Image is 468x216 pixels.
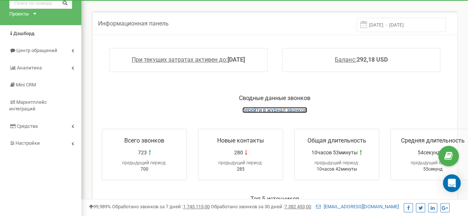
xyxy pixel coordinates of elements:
span: Баланс: [335,56,356,63]
span: 55секунд [423,167,442,172]
span: Toп-5 источников [250,195,299,202]
span: Обработано звонков за 30 дней : [211,204,311,209]
span: Аналитика [17,65,42,71]
a: перейти в журнал звонков [242,107,307,113]
span: Всего звонков [124,137,164,144]
span: Маркетплейс интеграций [9,99,47,112]
span: 285 [237,167,245,172]
span: Обработано звонков за 7 дней : [112,204,210,209]
span: Средняя длительность [401,137,465,144]
span: При текущих затратах активен до: [132,56,228,63]
span: 10часов 53минуты [312,149,358,156]
span: предыдущий период: [122,160,166,165]
span: Дашборд [13,31,34,36]
span: Общая длительность [307,137,366,144]
div: Проекты [9,11,29,18]
span: 54секунды [418,149,444,156]
span: предыдущий период: [411,160,455,165]
u: 7 382 453,00 [284,204,311,209]
span: Информационная панель [98,20,169,27]
u: 1 745 115,00 [183,204,210,209]
a: [EMAIL_ADDRESS][DOMAIN_NAME] [316,204,399,209]
span: Настройки [16,140,40,146]
span: Средства [17,123,38,129]
span: Новые контакты [217,137,264,144]
span: 700 [141,167,148,172]
span: Mini CRM [16,82,36,88]
span: 99,989% [89,204,111,209]
span: 723 [138,149,147,156]
span: предыдущий период: [218,160,263,165]
span: Центр обращений [16,48,57,53]
a: При текущих затратах активен до:[DATE] [132,56,245,63]
span: предыдущий период: [314,160,359,165]
span: 280 [234,149,243,156]
span: Сводные данные звонков [239,95,310,102]
div: Open Intercom Messenger [443,174,461,192]
span: 10часов 42минуты [317,167,357,172]
a: Баланс:292,18 USD [335,56,387,63]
